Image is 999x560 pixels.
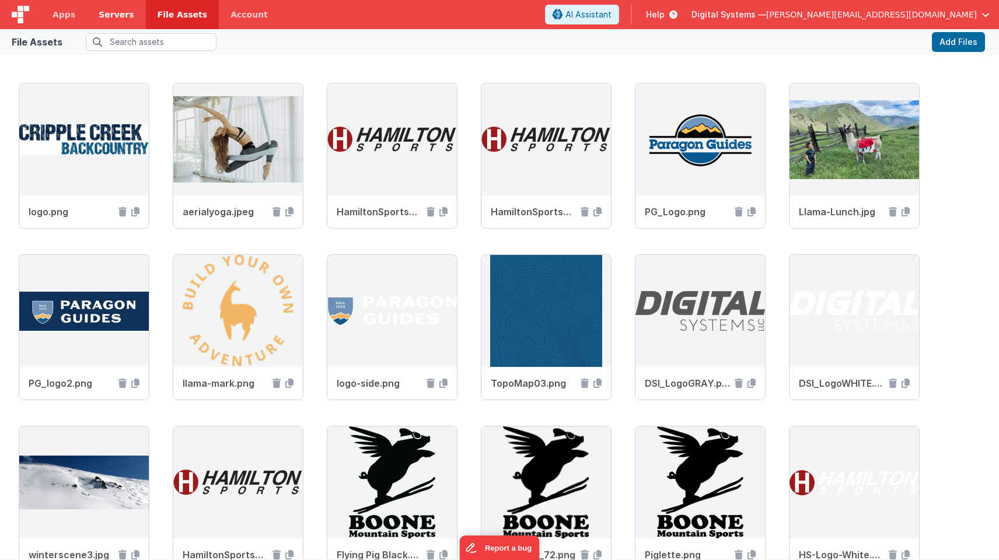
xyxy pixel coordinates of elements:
button: Digital Systems — [PERSON_NAME][EMAIL_ADDRESS][DOMAIN_NAME] [691,9,990,20]
span: AI Assistant [565,9,612,20]
span: Servers [99,9,134,20]
span: llama-mark.png [183,376,268,390]
button: AI Assistant [545,5,619,24]
span: PG_Logo.png [645,205,730,219]
span: logo.png [29,205,114,219]
input: Search assets [86,33,216,51]
span: File Assets [158,9,208,20]
button: Add Files [932,32,985,52]
span: logo-side.png [337,376,422,390]
span: HamiltonSports_logo.png [491,205,576,219]
span: [PERSON_NAME][EMAIL_ADDRESS][DOMAIN_NAME] [766,9,977,20]
span: DSI_LogoGRAY.png [645,376,730,390]
span: Help [646,9,665,20]
span: TopoMap03.png [491,376,576,390]
span: DSI_LogoWHITE.png [799,376,884,390]
span: PG_logo2.png [29,376,114,390]
span: aerialyoga.jpeg [183,205,268,219]
div: File Assets [12,35,62,49]
iframe: Marker.io feedback button [460,535,540,560]
span: Llama-Lunch.jpg [799,205,884,219]
span: HamiltonSports_logo.png [337,205,422,219]
span: Digital Systems — [691,9,766,20]
span: Apps [53,9,75,20]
